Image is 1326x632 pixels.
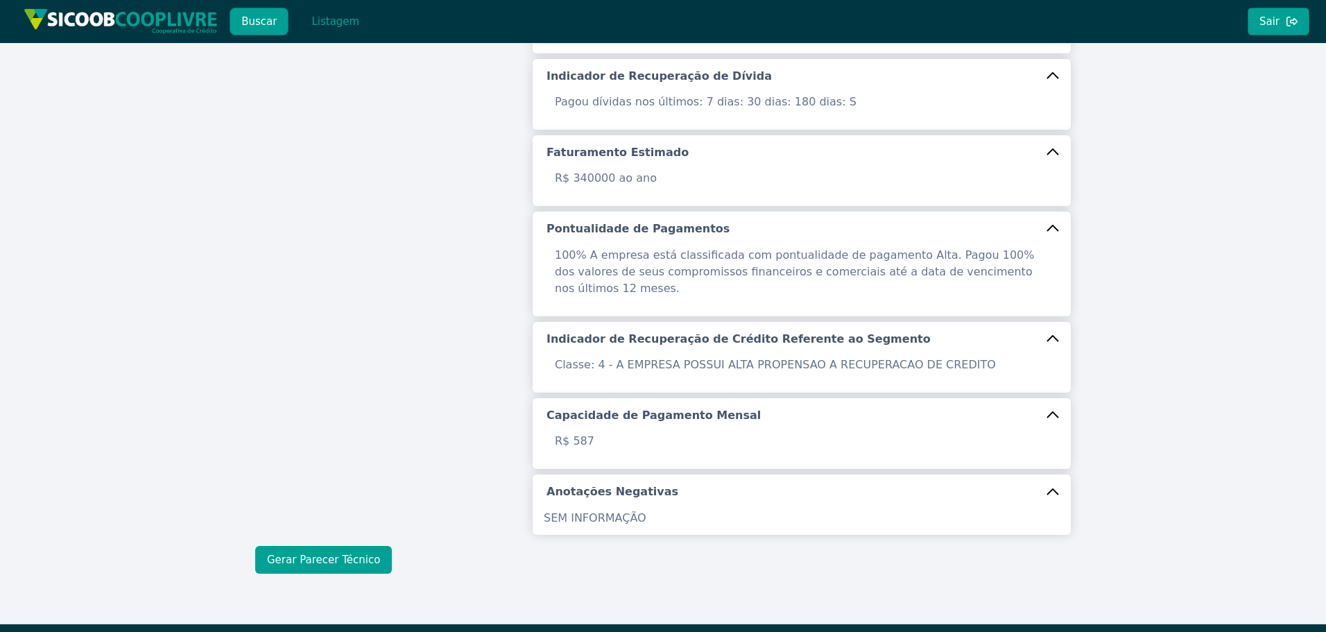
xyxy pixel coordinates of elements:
button: Listagem [300,8,371,35]
button: Pontualidade de Pagamentos [533,212,1071,246]
h5: Faturamento Estimado [546,145,689,160]
button: Capacidade de Pagamento Mensal [533,398,1071,433]
p: SEM INFORMAÇÃO [544,510,1060,527]
button: Indicador de Recuperação de Dívida [533,59,1071,94]
h5: Capacidade de Pagamento Mensal [546,408,761,423]
h5: Pontualidade de Pagamentos [546,221,730,237]
button: Buscar [230,8,289,35]
button: Anotações Negativas [533,475,1071,509]
button: Indicador de Recuperação de Crédito Referente ao Segmento [533,322,1071,357]
h5: Indicador de Recuperação de Dívida [546,69,772,84]
p: Pagou dívidas nos últimos: 7 dias: 30 dias: 180 dias: S [546,94,1057,110]
button: Faturamento Estimado [533,135,1071,170]
button: Gerar Parecer Técnico [255,546,392,574]
button: Sair [1248,8,1309,35]
p: Classe: 4 - A EMPRESA POSSUI ALTA PROPENSAO A RECUPERACAO DE CREDITO [546,357,1057,373]
h5: Indicador de Recuperação de Crédito Referente ao Segmento [546,332,931,347]
img: img/sicoob_cooplivre.png [24,8,218,34]
p: R$ 587 [546,433,1057,450]
p: R$ 340000 ao ano [546,170,1057,187]
p: 100% A empresa está classificada com pontualidade de pagamento Alta. Pagou 100% dos valores de se... [546,247,1057,297]
h5: Anotações Negativas [546,484,678,499]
